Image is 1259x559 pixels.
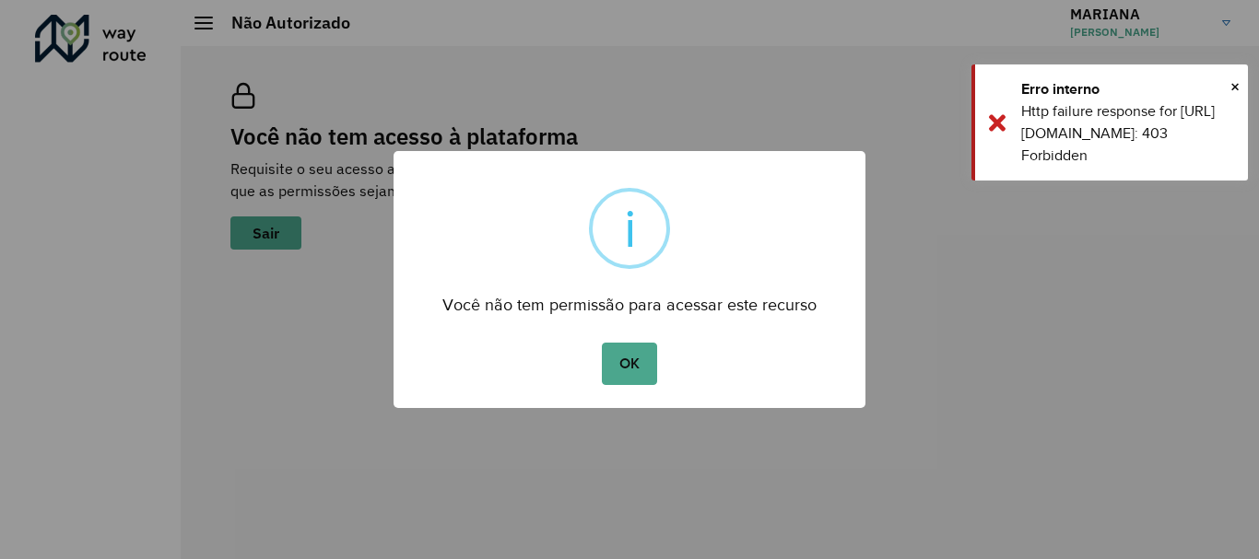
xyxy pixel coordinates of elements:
button: OK [602,343,656,385]
div: i [624,192,636,265]
button: Close [1230,73,1240,100]
span: × [1230,73,1240,100]
div: Erro interno [1021,78,1234,100]
div: Você não tem permissão para acessar este recurso [394,278,865,320]
div: Http failure response for [URL][DOMAIN_NAME]: 403 Forbidden [1021,100,1234,167]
